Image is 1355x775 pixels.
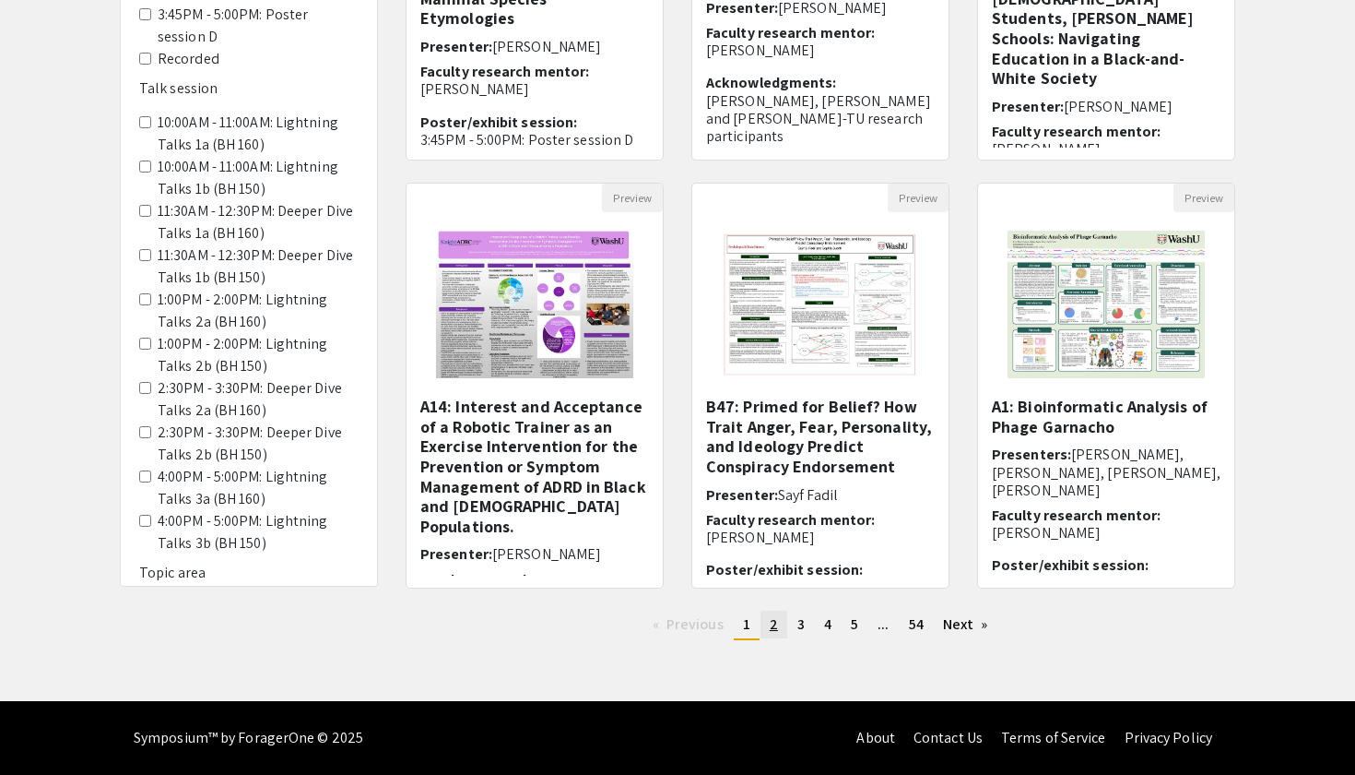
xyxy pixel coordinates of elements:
span: Poster/exhibit session: [992,555,1149,575]
label: 10:00AM - 11:00AM: Lightning Talks 1a (BH 160) [158,112,359,156]
div: Symposium™ by ForagerOne © 2025 [134,701,363,775]
h6: Presenter: [420,545,649,563]
span: 54 [909,614,924,634]
span: Faculty research mentor: [992,122,1161,141]
span: 1 [743,614,750,634]
div: Open Presentation <p>A1: Bioinformatic Analysis of Phage Garnacho</p> [977,183,1235,589]
h6: Presenter: [992,98,1220,115]
label: 3:45PM - 5:00PM: Poster session D [158,4,359,48]
p: 10:30AM - 11:45AM: Poster session A [992,575,1220,592]
h6: Presenter: [706,486,935,504]
h5: B47: Primed for Belief? How Trait Anger, Fear, Personality, and Ideology Predict Conspiracy Endor... [706,397,935,476]
label: Recorded [158,48,219,70]
p: [PERSON_NAME] [992,524,1220,542]
iframe: Chat [14,692,78,761]
h5: A14: Interest and Acceptance of a Robotic Trainer as an Exercise Intervention for the Prevention ... [420,397,649,536]
p: [PERSON_NAME] [706,529,935,546]
span: [PERSON_NAME] [1064,97,1172,116]
a: Terms of Service [1001,728,1106,747]
button: Preview [888,184,948,212]
button: Preview [602,184,663,212]
span: [PERSON_NAME] [492,544,601,564]
img: <p>A1: Bioinformatic Analysis of Phage Garnacho</p> [989,212,1222,397]
button: Preview [1173,184,1234,212]
label: 2:30PM - 3:30PM: Deeper Dive Talks 2a (BH 160) [158,377,359,422]
h6: Presenters: [992,446,1220,499]
img: <p>B47: Primed for Belief? How Trait Anger, Fear, Personality, and Ideology Predict Conspiracy En... [703,212,937,397]
p: [PERSON_NAME] [992,140,1220,158]
span: Faculty research mentor: [420,62,589,81]
span: Poster/exhibit session: [420,113,577,132]
a: Contact Us [913,728,983,747]
h6: Talk session [139,79,359,97]
span: [PERSON_NAME], [PERSON_NAME], [PERSON_NAME], [PERSON_NAME] [992,445,1220,499]
h6: Presenter: [420,38,649,55]
h5: A1: Bioinformatic Analysis of Phage Garnacho [992,397,1220,436]
p: [PERSON_NAME] [420,80,649,98]
span: Faculty research mentor: [706,23,875,42]
span: Faculty research mentor: [420,570,589,590]
span: Poster/exhibit session: [706,560,863,579]
h6: Topic area [139,564,359,581]
span: Previous [666,614,724,634]
span: 4 [824,614,831,634]
div: Open Presentation <p>B47: Primed for Belief? How Trait Anger, Fear, Personality, and Ideology Pre... [691,183,949,589]
p: 3:45PM - 5:00PM: Poster session D [420,131,649,149]
label: 11:30AM - 12:30PM: Deeper Dive Talks 1b (BH 150) [158,244,359,289]
label: 11:30AM - 12:30PM: Deeper Dive Talks 1a (BH 160) [158,200,359,244]
img: <p>A14: Interest and Acceptance of a Robotic Trainer as an Exercise Intervention for the Preventi... [418,212,651,397]
span: 5 [851,614,858,634]
label: 4:00PM - 5:00PM: Lightning Talks 3b (BH 150) [158,510,359,554]
p: [PERSON_NAME] [706,42,935,59]
label: 1:00PM - 2:00PM: Lightning Talks 2b (BH 150) [158,333,359,377]
span: 2 [770,614,778,634]
span: Faculty research mentor: [992,506,1161,525]
div: Open Presentation <p>A14: Interest and Acceptance of a Robotic Trainer as an Exercise Interventio... [406,183,664,589]
span: 3 [797,614,805,634]
a: Next page [934,611,997,638]
p: [PERSON_NAME], [PERSON_NAME] and [PERSON_NAME]-TU research participants [706,92,935,146]
ul: Pagination [406,611,1235,640]
a: About [856,728,895,747]
span: Sayf Fadil [778,485,838,505]
span: Faculty research mentor: [706,510,875,530]
span: ... [878,614,889,634]
label: 1:00PM - 2:00PM: Lightning Talks 2a (BH 160) [158,289,359,333]
label: 10:00AM - 11:00AM: Lightning Talks 1b (BH 150) [158,156,359,200]
a: Privacy Policy [1125,728,1212,747]
label: 4:00PM - 5:00PM: Lightning Talks 3a (BH 160) [158,466,359,510]
span: Acknowledgments: [706,73,837,92]
label: 2:30PM - 3:30PM: Deeper Dive Talks 2b (BH 150) [158,422,359,466]
span: [PERSON_NAME] [492,37,601,56]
